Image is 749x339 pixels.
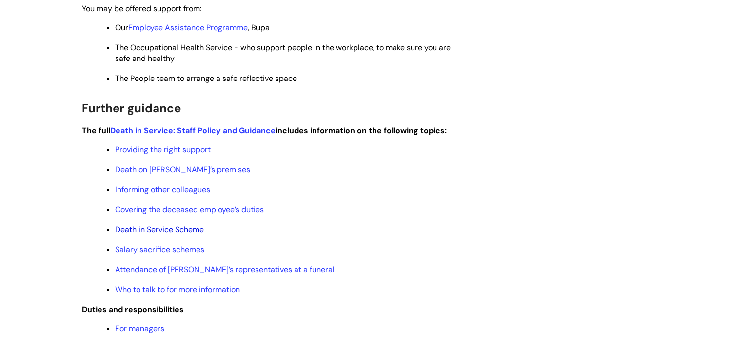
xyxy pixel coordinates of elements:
a: For managers [115,323,164,334]
span: Further guidance [82,100,181,116]
strong: The full includes information on the following topics: [82,125,447,136]
a: Death in Service Scheme [115,224,204,235]
span: The People team to arrange a safe reflective space [115,73,297,83]
strong: Duties and responsibilities [82,304,184,315]
a: Informing other colleagues [115,184,210,195]
a: Employee Assistance Programme [128,22,248,33]
span: The Occupational Health Service - who support people in the workplace, to make sure you are safe ... [115,42,451,63]
a: Salary sacrifice schemes [115,244,204,255]
span: You may be offered support from: [82,3,201,14]
a: Who to talk to for more information [115,284,240,295]
a: Attendance of [PERSON_NAME]’s representatives at a funeral [115,264,335,275]
a: Death in Service: Staff Policy and Guidance [110,125,276,136]
a: Covering the deceased employee’s duties [115,204,264,215]
span: Our , Bupa [115,22,270,33]
a: Death on [PERSON_NAME]’s premises [115,164,250,175]
a: Providing the right support [115,144,211,155]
